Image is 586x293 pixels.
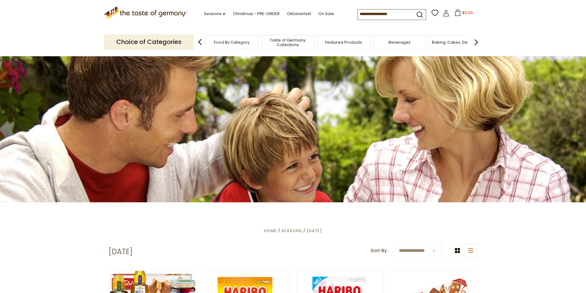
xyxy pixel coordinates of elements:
[432,40,480,45] a: Baking, Cakes, Desserts
[287,10,311,17] a: Oktoberfest
[281,228,302,234] a: Seasons
[307,228,322,234] a: [DATE]
[264,228,277,234] a: Home
[462,10,473,15] span: $0.00
[470,36,482,48] img: next arrow
[104,34,194,49] p: Choice of Categories
[325,40,362,45] a: Featured Products
[214,40,249,45] a: Food By Category
[263,38,312,47] a: Taste of Germany Collections
[371,247,388,255] label: Sort By:
[109,247,133,256] h1: [DATE]
[204,10,225,17] a: Seasons
[318,10,334,17] a: On Sale
[451,9,477,18] button: $0.00
[233,10,280,17] a: Christmas - PRE-ORDER
[194,36,206,48] img: previous arrow
[389,40,411,45] a: Beverages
